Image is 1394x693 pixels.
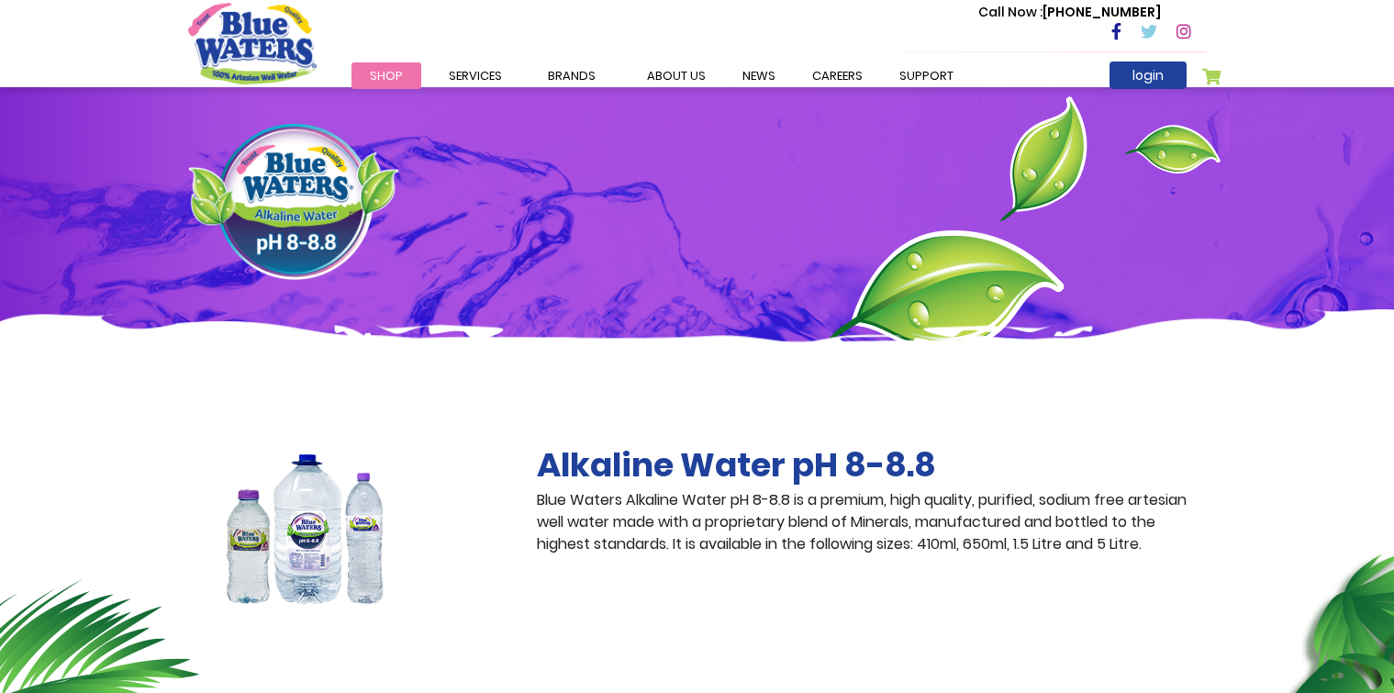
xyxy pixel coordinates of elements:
[1110,61,1187,89] a: login
[794,62,881,89] a: careers
[351,62,421,89] a: Shop
[449,67,502,84] span: Services
[724,62,794,89] a: News
[548,67,596,84] span: Brands
[978,3,1161,22] p: [PHONE_NUMBER]
[530,62,614,89] a: Brands
[978,3,1043,21] span: Call Now :
[430,62,520,89] a: Services
[188,3,317,84] a: store logo
[629,62,724,89] a: about us
[370,67,403,84] span: Shop
[537,445,1207,485] h2: Alkaline Water pH 8-8.8
[881,62,972,89] a: support
[537,489,1207,555] p: Blue Waters Alkaline Water pH 8-8.8 is a premium, high quality, purified, sodium free artesian we...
